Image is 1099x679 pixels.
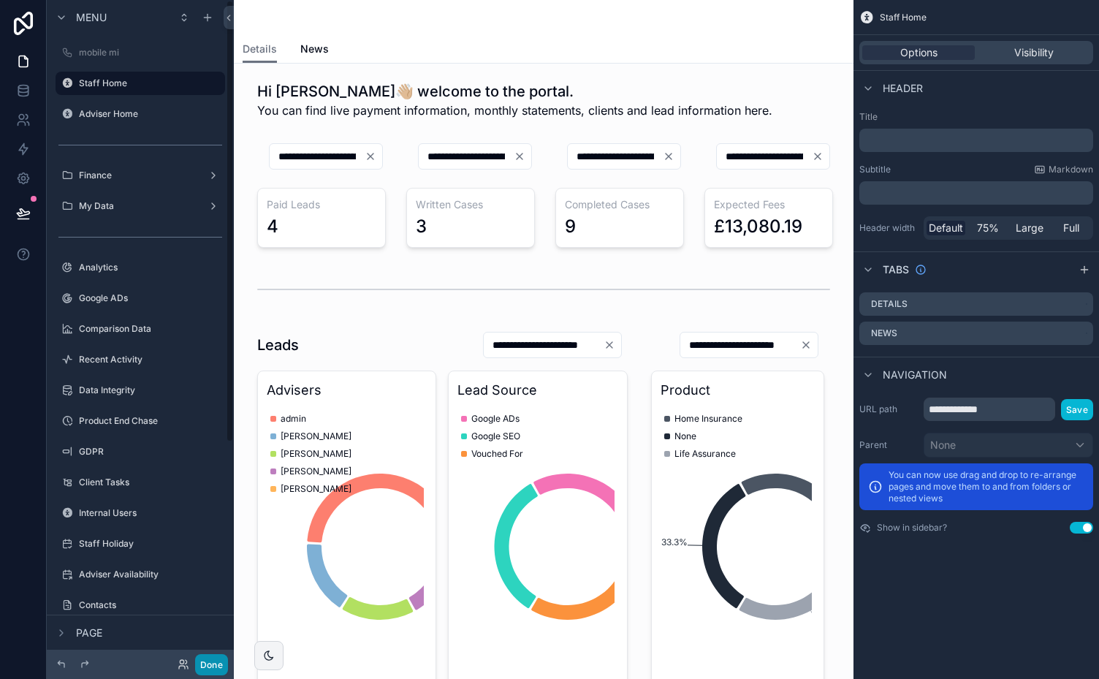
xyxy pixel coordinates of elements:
label: Product End Chase [79,415,222,427]
a: Data Integrity [56,379,225,402]
a: My Data [56,194,225,218]
a: Analytics [56,256,225,279]
span: Tabs [883,262,909,277]
button: None [924,433,1093,458]
label: Analytics [79,262,222,273]
label: Adviser Availability [79,569,222,580]
label: Internal Users [79,507,222,519]
span: Options [900,45,938,60]
a: mobile mi [56,41,225,64]
span: 75% [977,221,999,235]
a: Details [243,36,277,64]
a: Staff Holiday [56,532,225,555]
a: Comparison Data [56,317,225,341]
button: Done [195,654,228,675]
label: Data Integrity [79,384,222,396]
span: Markdown [1049,164,1093,175]
label: Staff Home [79,77,216,89]
div: scrollable content [859,129,1093,152]
label: Contacts [79,599,222,611]
label: Details [871,298,908,310]
label: Recent Activity [79,354,222,365]
label: Client Tasks [79,477,222,488]
label: My Data [79,200,202,212]
label: Subtitle [859,164,891,175]
span: Default [929,221,963,235]
span: Large [1016,221,1043,235]
a: Contacts [56,593,225,617]
p: You can now use drag and drop to re-arrange pages and move them to and from folders or nested views [889,469,1084,504]
span: News [300,42,329,56]
label: Header width [859,222,918,234]
label: Comparison Data [79,323,222,335]
label: Parent [859,439,918,451]
a: News [300,36,329,65]
span: None [930,438,956,452]
span: Staff Home [880,12,927,23]
div: scrollable content [859,181,1093,205]
label: URL path [859,403,918,415]
span: Navigation [883,368,947,382]
span: Full [1063,221,1079,235]
a: GDPR [56,440,225,463]
label: News [871,327,897,339]
label: Finance [79,170,202,181]
label: Show in sidebar? [877,522,947,534]
label: Google ADs [79,292,222,304]
a: Markdown [1034,164,1093,175]
label: GDPR [79,446,222,458]
a: Recent Activity [56,348,225,371]
a: Staff Home [56,72,225,95]
a: Internal Users [56,501,225,525]
a: Client Tasks [56,471,225,494]
span: Visibility [1014,45,1054,60]
span: Menu [76,10,107,25]
a: Product End Chase [56,409,225,433]
label: Title [859,111,1093,123]
label: mobile mi [79,47,222,58]
button: Save [1061,399,1093,420]
label: Adviser Home [79,108,222,120]
a: Adviser Availability [56,563,225,586]
span: Details [243,42,277,56]
a: Google ADs [56,287,225,310]
span: Header [883,81,923,96]
label: Staff Holiday [79,538,222,550]
span: Page [76,626,102,640]
a: Finance [56,164,225,187]
a: Adviser Home [56,102,225,126]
